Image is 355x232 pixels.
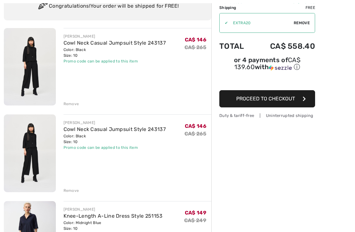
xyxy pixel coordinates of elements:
[219,112,315,119] div: Duty & tariff-free | Uninterrupted shipping
[185,37,206,43] span: CA$ 146
[185,210,206,216] span: CA$ 149
[219,5,253,11] td: Shipping
[236,96,295,102] span: Proceed to Checkout
[185,123,206,129] span: CA$ 146
[220,20,228,26] div: ✔
[64,120,166,126] div: [PERSON_NAME]
[219,35,253,57] td: Total
[64,220,163,231] div: Color: Midnight Blue Size: 10
[269,65,292,71] img: Sezzle
[64,33,166,39] div: [PERSON_NAME]
[228,13,294,33] input: Promo code
[294,20,310,26] span: Remove
[64,188,79,193] div: Remove
[185,131,206,137] s: CA$ 265
[219,90,315,107] button: Proceed to Checkout
[64,101,79,107] div: Remove
[184,217,206,223] s: CA$ 249
[219,74,315,88] iframe: PayPal-paypal
[64,126,166,132] a: Cowl Neck Casual Jumpsuit Style 243137
[219,57,315,71] div: or 4 payments of with
[64,133,166,145] div: Color: Black Size: 10
[64,47,166,58] div: Color: Black Size: 10
[64,213,163,219] a: Knee-Length A-Line Dress Style 251153
[219,57,315,74] div: or 4 payments ofCA$ 139.60withSezzle Click to learn more about Sezzle
[4,114,56,192] img: Cowl Neck Casual Jumpsuit Style 243137
[64,40,166,46] a: Cowl Neck Casual Jumpsuit Style 243137
[234,56,300,71] span: CA$ 139.60
[253,35,315,57] td: CA$ 558.40
[253,5,315,11] td: Free
[185,44,206,50] s: CA$ 265
[64,145,166,150] div: Promo code can be applied to this item
[4,28,56,105] img: Cowl Neck Casual Jumpsuit Style 243137
[64,58,166,64] div: Promo code can be applied to this item
[64,207,163,212] div: [PERSON_NAME]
